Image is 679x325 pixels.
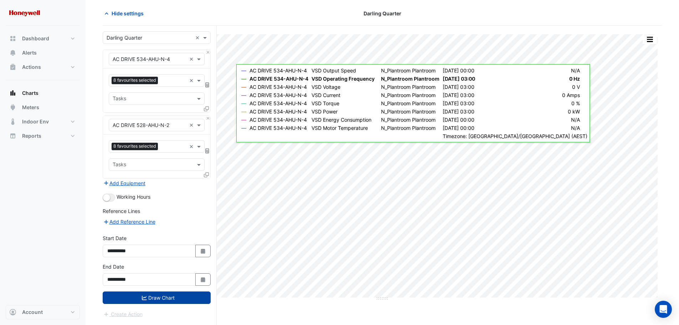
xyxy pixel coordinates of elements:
span: 8 favourites selected [112,77,158,84]
button: Close [206,50,210,55]
span: Account [22,309,43,316]
fa-icon: Select Date [200,248,206,254]
span: Hide settings [112,10,144,17]
span: Clear [189,143,195,150]
label: Reference Lines [103,207,140,215]
button: Reports [6,129,80,143]
app-icon: Dashboard [9,35,16,42]
span: Working Hours [117,194,150,200]
app-icon: Reports [9,132,16,139]
button: Charts [6,86,80,100]
app-icon: Meters [9,104,16,111]
span: Meters [22,104,39,111]
span: 8 favourites selected [112,143,158,150]
img: Company Logo [9,6,41,20]
label: Start Date [103,234,127,242]
app-icon: Actions [9,64,16,71]
button: Hide settings [103,7,148,20]
button: More Options [643,35,657,44]
button: Dashboard [6,31,80,46]
button: Add Reference Line [103,218,156,226]
span: Clear [189,121,195,129]
span: Choose Function [204,82,211,88]
div: Open Intercom Messenger [655,301,672,318]
button: Indoor Env [6,115,80,129]
fa-icon: Select Date [200,276,206,283]
app-icon: Alerts [9,49,16,56]
label: End Date [103,263,124,270]
span: Reports [22,132,41,139]
button: Meters [6,100,80,115]
button: Draw Chart [103,291,211,304]
span: Choose Function [204,148,211,154]
app-icon: Charts [9,90,16,97]
span: Clear [189,55,195,63]
button: Close [206,116,210,121]
span: Clear [189,77,195,84]
button: Actions [6,60,80,74]
button: Account [6,305,80,319]
span: Darling Quarter [364,10,401,17]
span: Clone Favourites and Tasks from this Equipment to other Equipment [204,106,209,112]
div: Tasks [112,161,126,170]
span: Clear [195,34,201,41]
app-escalated-ticket-create-button: Please draw the charts first [103,310,143,316]
span: Alerts [22,49,37,56]
app-icon: Indoor Env [9,118,16,125]
span: Dashboard [22,35,49,42]
span: Actions [22,64,41,71]
span: Indoor Env [22,118,49,125]
button: Alerts [6,46,80,60]
div: Tasks [112,95,126,104]
span: Clone Favourites and Tasks from this Equipment to other Equipment [204,172,209,178]
button: Add Equipment [103,179,146,187]
span: Charts [22,90,38,97]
